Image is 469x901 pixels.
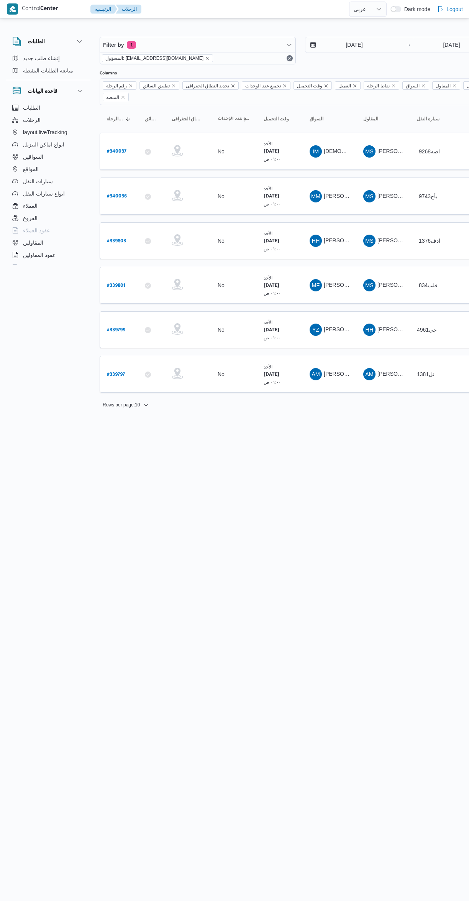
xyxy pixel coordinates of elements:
span: المسؤول: [EMAIL_ADDRESS][DOMAIN_NAME] [105,55,203,62]
span: Rows per page : 10 [103,400,140,409]
a: #339803 [107,236,126,246]
b: # 339801 [107,283,125,289]
button: Remove العميل from selection in this group [353,84,357,88]
span: السواق [402,81,429,90]
b: [DATE] [264,283,279,289]
div: Muhammad Slah Abad Alhada Abad Alhamaid [363,279,376,291]
button: رقم الرحلةSorted in descending order [103,113,134,125]
b: # 339803 [107,239,126,244]
span: رقم الرحلة; Sorted in descending order [107,116,123,122]
div: No [218,371,225,378]
div: Hada Hassan Hassan Muhammad Yousf [310,235,322,247]
span: المقاولين [23,238,43,247]
div: No [218,193,225,200]
span: جي4961 [417,327,437,333]
div: Ahmad Mjadi Yousf Abadalrahamun [363,368,376,380]
div: Isalam Muhammad Ghrib Ahmad [310,145,322,158]
label: Columns [100,71,117,77]
small: الأحد [264,320,272,325]
a: #339801 [107,280,125,291]
small: ٠١:٠٠ ص [264,156,281,161]
span: [PERSON_NAME] [PERSON_NAME] [377,371,467,377]
b: [DATE] [264,328,279,333]
b: # 340037 [107,149,126,155]
a: #339797 [107,369,125,380]
span: [DEMOGRAPHIC_DATA] [PERSON_NAME] [324,148,430,154]
span: layout.liveTracking [23,128,67,137]
button: Remove المقاول from selection in this group [452,84,457,88]
button: الرحلات [116,5,141,14]
div: قاعدة البيانات [6,102,90,268]
div: → [406,42,411,48]
div: الطلبات [6,52,90,80]
span: المنصه [106,93,119,102]
small: ٠١:٠٠ ص [264,246,281,251]
button: Remove المنصه from selection in this group [121,95,125,100]
button: سيارة النقل [414,113,460,125]
span: تحديد النطاق الجغرافى [172,116,204,122]
button: انواع اماكن التنزيل [9,138,87,151]
span: IM [313,145,319,158]
span: 1 active filters [127,41,136,49]
button: المقاولين [9,237,87,249]
span: [PERSON_NAME] [PERSON_NAME] [324,282,413,288]
small: ٠١:٠٠ ص [264,380,281,385]
span: المسؤول: mostafa.elrouby@illa.com.eg [102,54,213,62]
span: السواق [310,116,323,122]
button: العملاء [9,200,87,212]
button: وقت التحميل [261,113,299,125]
button: عقود العملاء [9,224,87,237]
span: 1376ادف [419,238,440,244]
b: [DATE] [264,149,279,155]
span: تطبيق السائق [139,81,179,90]
span: وقت التحميل [264,116,289,122]
div: Yasr Zain Jmuaah Mahmood [310,324,322,336]
small: الأحد [264,364,272,369]
button: تطبيق السائق [142,113,161,125]
span: تجميع عدد الوحدات [245,82,281,90]
div: Muhammad Slah Abad Alhada Abad Alhamaid [363,145,376,158]
div: Muhammad Mahmood Abadalhadi Abadalihamaid [310,190,322,202]
span: Logout [446,5,463,14]
button: layout.liveTracking [9,126,87,138]
span: 834قلب [419,282,438,288]
span: وقت التحميل [297,82,322,90]
button: متابعة الطلبات النشطة [9,64,87,77]
b: [DATE] [264,239,279,244]
button: انواع سيارات النقل [9,187,87,200]
button: Rows per page:10 [100,400,152,409]
span: Filter by [103,40,124,49]
button: اجهزة التليفون [9,261,87,273]
div: No [218,237,225,244]
span: المقاول [432,81,460,90]
span: نقاط الرحلة [364,81,399,90]
span: HH [312,235,320,247]
span: الرحلات [23,115,41,125]
h3: الطلبات [28,37,45,46]
span: وقت التحميل [294,81,332,90]
span: نل1381 [417,371,435,377]
button: Filter by1 active filters [100,37,295,53]
button: Remove رقم الرحلة from selection in this group [128,84,133,88]
img: X8yXhbKr1z7QwAAAABJRU5ErkJggg== [7,3,18,15]
button: الطلبات [12,37,84,46]
span: العملاء [23,201,38,210]
button: السواق [307,113,353,125]
small: الأحد [264,186,272,191]
button: الرئيسيه [90,5,117,14]
span: تحديد النطاق الجغرافى [182,81,239,90]
span: 9743بأج [419,193,437,199]
div: Muhammad Slah Abad Alhada Abad Alhamaid [363,190,376,202]
b: # 339797 [107,372,125,378]
div: Muhammad Slah Abad Alhada Abad Alhamaid [363,235,376,247]
span: العميل [335,81,361,90]
span: رقم الرحلة [103,81,136,90]
a: #340037 [107,146,126,156]
span: تحديد النطاق الجغرافى [186,82,230,90]
button: السواقين [9,151,87,163]
span: [PERSON_NAME] [PERSON_NAME] [324,237,413,243]
button: سيارات النقل [9,175,87,187]
span: سيارة النقل [417,116,439,122]
span: AM [365,368,374,380]
span: تجميع عدد الوحدات [242,81,290,90]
